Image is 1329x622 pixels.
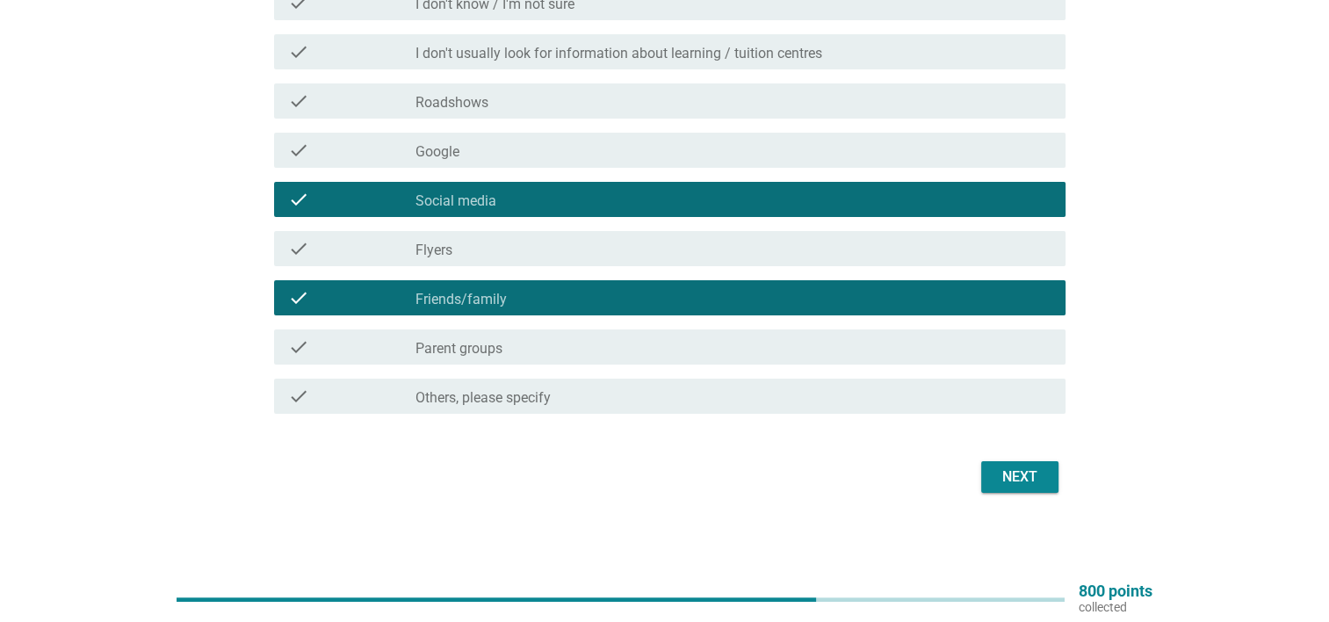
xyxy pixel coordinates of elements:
i: check [288,41,309,62]
i: check [288,189,309,210]
label: Others, please specify [415,389,551,407]
label: Parent groups [415,340,502,358]
button: Next [981,461,1058,493]
i: check [288,140,309,161]
i: check [288,238,309,259]
div: Next [995,466,1044,488]
i: check [288,90,309,112]
label: Social media [415,192,496,210]
label: Roadshows [415,94,488,112]
i: check [288,287,309,308]
p: collected [1079,599,1152,615]
label: Google [415,143,459,161]
p: 800 points [1079,583,1152,599]
i: check [288,386,309,407]
label: Flyers [415,242,452,259]
i: check [288,336,309,358]
label: I don't usually look for information about learning / tuition centres [415,45,822,62]
label: Friends/family [415,291,507,308]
